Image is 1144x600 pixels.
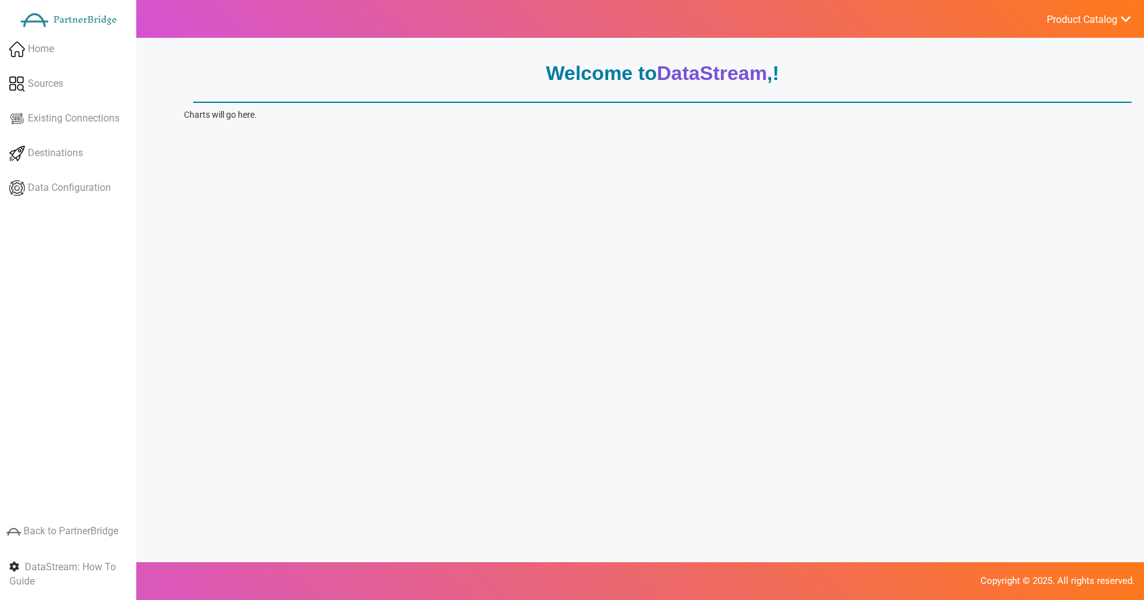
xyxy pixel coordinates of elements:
img: greyIcon.png [6,524,21,539]
span: Existing Connections [28,112,120,126]
span: DataStream: How To Guide [9,561,116,587]
span: Home [28,42,54,56]
span: DataStream [657,62,767,84]
p: Charts will go here. [184,108,1132,121]
span: Product Catalog [1047,14,1117,26]
span: Data Configuration [28,181,111,195]
strong: Welcome to , ! [546,62,779,84]
span: Sources [28,77,63,91]
p: Copyright © 2025. All rights reserved. [9,575,1135,588]
span: Destinations [28,146,83,161]
a: Product Catalog [1033,11,1132,27]
span: Back to PartnerBridge [24,526,118,537]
